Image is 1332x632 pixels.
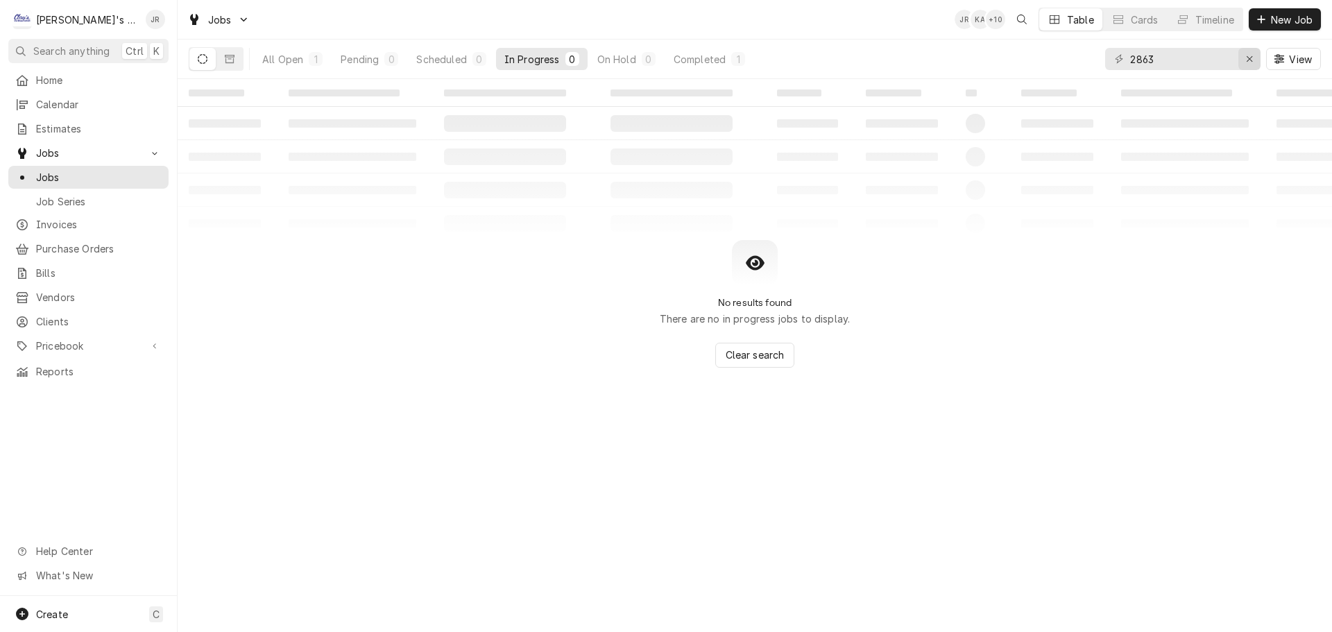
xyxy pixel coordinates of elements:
div: Jeff Rue's Avatar [955,10,974,29]
div: In Progress [504,52,560,67]
a: Go to Pricebook [8,334,169,357]
div: KA [971,10,990,29]
span: Calendar [36,97,162,112]
div: All Open [262,52,303,67]
span: Clear search [723,348,787,362]
input: Keyword search [1130,48,1234,70]
span: Invoices [36,217,162,232]
span: New Job [1268,12,1315,27]
h2: No results found [718,297,792,309]
span: Reports [36,364,162,379]
span: ‌ [189,89,244,96]
div: 0 [644,52,653,67]
a: Job Series [8,190,169,213]
a: Jobs [8,166,169,189]
span: ‌ [1121,89,1232,96]
a: Invoices [8,213,169,236]
div: Pending [341,52,379,67]
span: Purchase Orders [36,241,162,256]
button: Search anythingCtrlK [8,39,169,63]
span: ‌ [866,89,921,96]
div: Completed [674,52,726,67]
div: 1 [734,52,742,67]
div: Scheduled [416,52,466,67]
span: Job Series [36,194,162,209]
button: Erase input [1238,48,1261,70]
a: Vendors [8,286,169,309]
span: Search anything [33,44,110,58]
a: Bills [8,262,169,284]
span: ‌ [777,89,821,96]
div: Timeline [1195,12,1234,27]
span: ‌ [289,89,400,96]
span: Estimates [36,121,162,136]
div: C [12,10,32,29]
div: JR [146,10,165,29]
div: + 10 [986,10,1005,29]
a: Reports [8,360,169,383]
span: Vendors [36,290,162,305]
div: 1 [311,52,320,67]
a: Calendar [8,93,169,116]
span: Clients [36,314,162,329]
a: Clients [8,310,169,333]
span: Help Center [36,544,160,558]
div: Korey Austin's Avatar [971,10,990,29]
div: [PERSON_NAME]'s Refrigeration [36,12,138,27]
div: Clay's Refrigeration's Avatar [12,10,32,29]
span: ‌ [610,89,733,96]
p: There are no in progress jobs to display. [660,311,851,326]
button: Open search [1011,8,1033,31]
span: ‌ [444,89,566,96]
a: Go to Jobs [182,8,255,31]
a: Go to Jobs [8,142,169,164]
span: Home [36,73,162,87]
span: Pricebook [36,339,141,353]
button: New Job [1249,8,1321,31]
span: What's New [36,568,160,583]
a: Home [8,69,169,92]
a: Go to Help Center [8,540,169,563]
span: ‌ [966,89,977,96]
span: View [1286,52,1315,67]
div: 0 [387,52,395,67]
span: K [153,44,160,58]
a: Purchase Orders [8,237,169,260]
span: Jobs [36,146,141,160]
div: JR [955,10,974,29]
button: Clear search [715,343,795,368]
div: On Hold [597,52,636,67]
a: Go to What's New [8,564,169,587]
span: Jobs [36,170,162,185]
div: Table [1067,12,1094,27]
span: Ctrl [126,44,144,58]
button: View [1266,48,1321,70]
div: 0 [475,52,484,67]
span: Bills [36,266,162,280]
a: Estimates [8,117,169,140]
span: Jobs [208,12,232,27]
table: In Progress Jobs List Loading [178,79,1332,240]
span: ‌ [1021,89,1077,96]
span: C [153,607,160,622]
div: 0 [568,52,577,67]
div: Jeff Rue's Avatar [146,10,165,29]
div: Cards [1131,12,1159,27]
span: Create [36,608,68,620]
